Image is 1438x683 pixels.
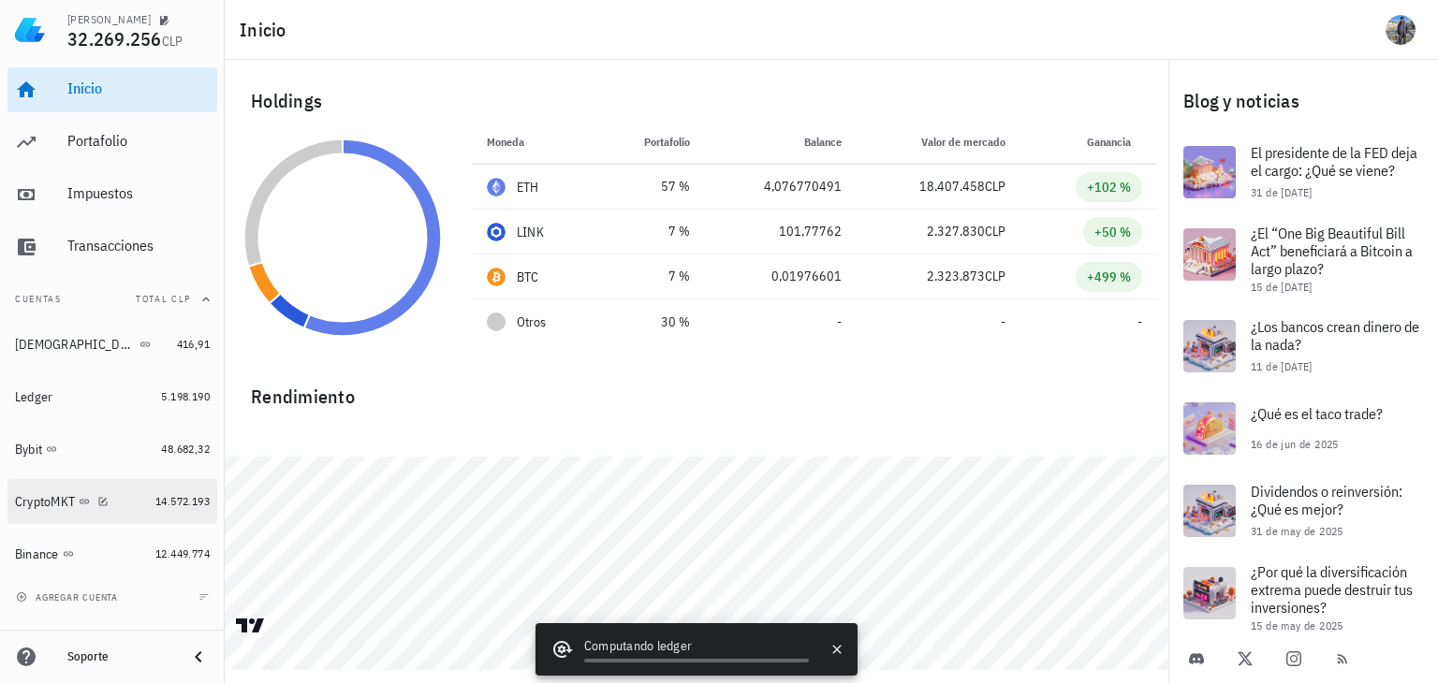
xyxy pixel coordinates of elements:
[1251,185,1313,199] span: 31 de [DATE]
[985,178,1005,195] span: CLP
[7,531,217,576] a: Binance 12.449.774
[67,26,162,51] span: 32.269.256
[234,617,267,634] a: Charting by TradingView
[67,132,210,150] div: Portafolio
[1168,552,1438,644] a: ¿Por qué la diversificación extrema puede destruir tus inversiones? 15 de may de 2025
[236,71,1157,131] div: Holdings
[177,337,210,351] span: 416,91
[1001,313,1005,330] span: -
[487,178,506,196] div: ETH-icon
[919,178,985,195] span: 18.407.458
[857,120,1020,165] th: Valor de mercado
[15,442,42,458] div: Bybit
[612,267,689,286] div: 7 %
[1386,15,1416,45] div: avatar
[1087,178,1131,196] div: +102 %
[1251,143,1417,180] span: El presidente de la FED deja el cargo: ¿Qué se viene?
[985,268,1005,284] span: CLP
[1251,359,1313,373] span: 11 de [DATE]
[487,268,506,286] div: BTC-icon
[15,15,45,45] img: LedgiFi
[472,120,597,165] th: Moneda
[1251,224,1413,278] span: ¿El “One Big Beautiful Bill Act” beneficiará a Bitcoin a largo plazo?
[67,237,210,254] div: Transacciones
[705,120,858,165] th: Balance
[67,12,151,27] div: [PERSON_NAME]
[1251,404,1383,423] span: ¿Qué es el taco trade?
[155,494,210,508] span: 14.572.193
[7,120,217,165] a: Portafolio
[15,389,53,405] div: Ledger
[162,33,183,50] span: CLP
[11,588,126,606] button: agregar cuenta
[1251,317,1419,354] span: ¿Los bancos crean dinero de la nada?
[236,367,1157,412] div: Rendimiento
[7,427,217,472] a: Bybit 48.682,32
[927,223,985,240] span: 2.327.830
[584,636,809,659] div: Computando ledger
[1251,482,1402,518] span: Dividendos o reinversión: ¿Qué es mejor?
[7,172,217,217] a: Impuestos
[7,67,217,112] a: Inicio
[720,177,843,196] div: 4,076770491
[1168,470,1438,552] a: Dividendos o reinversión: ¿Qué es mejor? 31 de may de 2025
[597,120,704,165] th: Portafolio
[20,591,118,603] span: agregar cuenta
[7,374,217,419] a: Ledger 5.198.190
[1168,131,1438,213] a: El presidente de la FED deja el cargo: ¿Qué se viene? 31 de [DATE]
[612,222,689,241] div: 7 %
[1168,71,1438,131] div: Blog y noticias
[1087,268,1131,286] div: +499 %
[15,337,136,353] div: [DEMOGRAPHIC_DATA]
[720,222,843,241] div: 101,77762
[7,479,217,524] a: CryptoMKT 14.572.193
[720,267,843,286] div: 0,01976601
[1168,305,1438,387] a: ¿Los bancos crean dinero de la nada? 11 de [DATE]
[927,268,985,284] span: 2.323.873
[161,389,210,403] span: 5.198.190
[612,177,689,196] div: 57 %
[517,268,539,286] div: BTC
[837,313,842,330] span: -
[1251,280,1313,294] span: 15 de [DATE]
[67,649,172,664] div: Soporte
[1251,618,1343,632] span: 15 de may de 2025
[1251,437,1339,451] span: 16 de jun de 2025
[7,322,217,367] a: [DEMOGRAPHIC_DATA] 416,91
[7,225,217,269] a: Transacciones
[136,293,191,305] span: Total CLP
[1251,524,1343,538] span: 31 de may de 2025
[1087,135,1142,149] span: Ganancia
[67,80,210,97] div: Inicio
[517,223,544,241] div: LINK
[7,277,217,322] button: CuentasTotal CLP
[517,312,546,332] span: Otros
[1168,387,1438,470] a: ¿Qué es el taco trade? 16 de jun de 2025
[161,442,210,456] span: 48.682,32
[240,15,294,45] h1: Inicio
[1094,223,1131,241] div: +50 %
[487,223,506,241] div: LINK-icon
[1137,313,1142,330] span: -
[15,494,75,510] div: CryptoMKT
[67,184,210,202] div: Impuestos
[1251,562,1413,617] span: ¿Por qué la diversificación extrema puede destruir tus inversiones?
[517,178,539,196] div: ETH
[612,312,689,332] div: 30 %
[1168,213,1438,305] a: ¿El “One Big Beautiful Bill Act” beneficiará a Bitcoin a largo plazo? 15 de [DATE]
[985,223,1005,240] span: CLP
[15,546,59,562] div: Binance
[155,546,210,560] span: 12.449.774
